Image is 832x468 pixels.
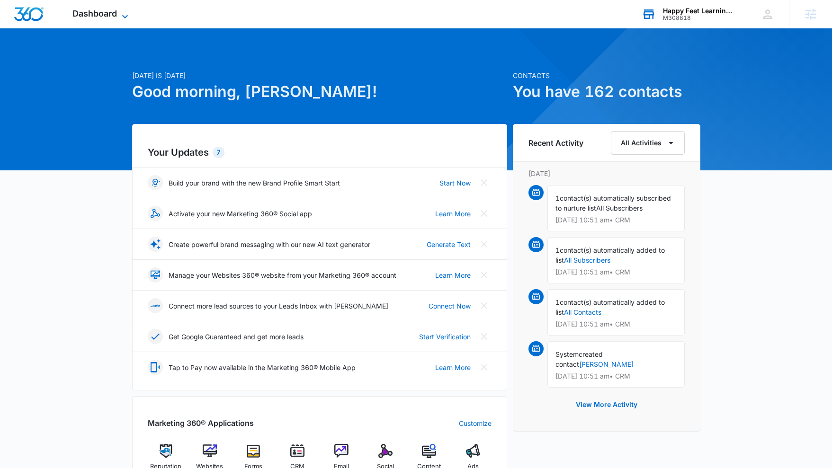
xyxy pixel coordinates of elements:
[132,71,507,80] p: [DATE] is [DATE]
[169,362,356,372] p: Tap to Pay now available in the Marketing 360® Mobile App
[435,270,471,280] a: Learn More
[564,308,601,316] a: All Contacts
[555,373,677,380] p: [DATE] 10:51 am • CRM
[427,239,471,249] a: Generate Text
[169,209,312,219] p: Activate your new Marketing 360® Social app
[663,15,732,21] div: account id
[555,269,677,275] p: [DATE] 10:51 am • CRM
[555,246,560,254] span: 1
[611,131,685,155] button: All Activities
[564,256,610,264] a: All Subscribers
[213,147,224,158] div: 7
[566,393,647,416] button: View More Activity
[439,178,471,188] a: Start Now
[513,80,700,103] h1: You have 162 contacts
[579,360,634,368] a: [PERSON_NAME]
[528,137,583,149] h6: Recent Activity
[148,417,254,429] h2: Marketing 360® Applications
[476,298,492,313] button: Close
[476,360,492,375] button: Close
[169,239,370,249] p: Create powerful brand messaging with our new AI text generator
[555,217,677,223] p: [DATE] 10:51 am • CRM
[476,175,492,190] button: Close
[169,270,396,280] p: Manage your Websites 360® website from your Marketing 360® account
[528,168,685,178] p: [DATE]
[663,7,732,15] div: account name
[476,206,492,221] button: Close
[169,332,304,342] p: Get Google Guaranteed and get more leads
[72,9,117,18] span: Dashboard
[555,321,677,327] p: [DATE] 10:51 am • CRM
[419,332,471,342] a: Start Verification
[459,418,492,428] a: Customize
[555,350,603,368] span: created contact
[169,301,388,311] p: Connect more lead sources to your Leads Inbox with [PERSON_NAME]
[476,329,492,344] button: Close
[555,194,560,202] span: 1
[596,204,643,212] span: All Subscribers
[148,145,492,159] h2: Your Updates
[435,209,471,219] a: Learn More
[555,298,560,306] span: 1
[476,237,492,252] button: Close
[555,194,671,212] span: contact(s) automatically subscribed to nurture list
[476,267,492,283] button: Close
[435,362,471,372] a: Learn More
[555,246,665,264] span: contact(s) automatically added to list
[169,178,340,188] p: Build your brand with the new Brand Profile Smart Start
[555,350,579,358] span: System
[429,301,471,311] a: Connect Now
[132,80,507,103] h1: Good morning, [PERSON_NAME]!
[555,298,665,316] span: contact(s) automatically added to list
[513,71,700,80] p: Contacts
